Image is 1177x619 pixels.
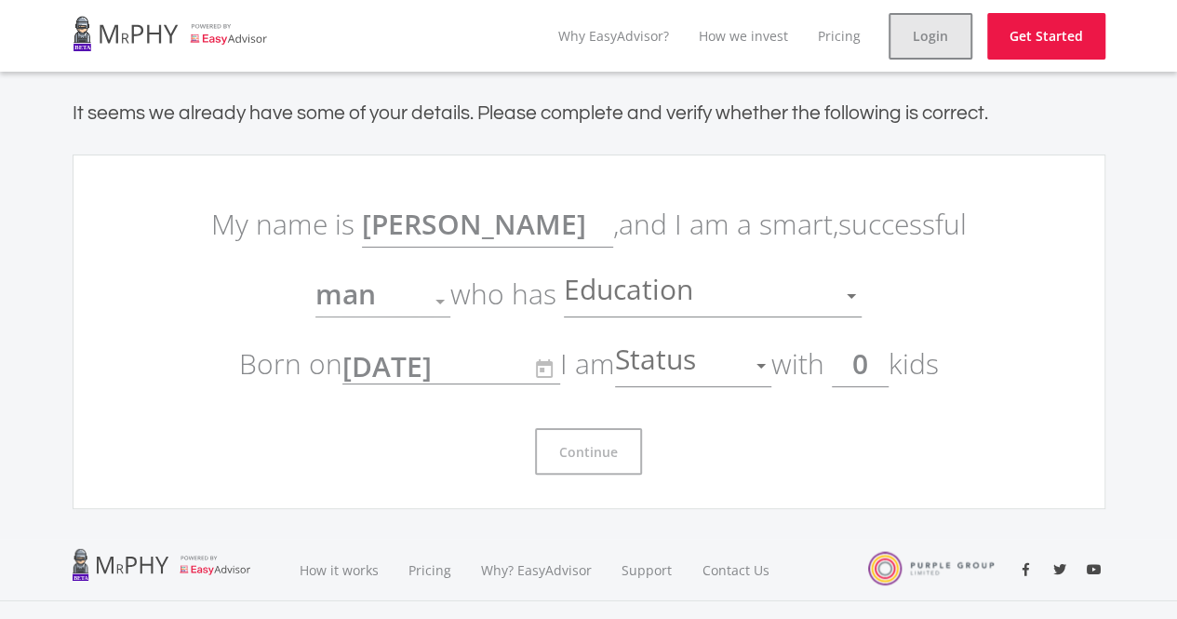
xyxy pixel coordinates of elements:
h4: It seems we already have some of your details. Please complete and verify whether the following i... [73,101,1105,125]
span: Education [564,278,698,314]
a: Why? EasyAdvisor [466,539,607,601]
button: Open calendar [523,346,565,388]
span: s [926,344,939,383]
a: Pricing [394,539,466,601]
a: Why EasyAdvisor? [558,27,669,45]
a: How we invest [699,27,788,45]
input: Name [362,201,613,248]
a: Login [889,13,972,60]
a: Pricing [818,27,861,45]
a: How it works [285,539,394,601]
a: Contact Us [688,539,786,601]
button: Continue [535,428,642,475]
span: Status [615,348,701,384]
input: # [832,341,889,387]
a: Support [607,539,688,601]
span: man [315,275,376,313]
p: My name is , and I am a smart, successful who has Born on I am with kid [198,189,980,398]
a: Get Started [987,13,1105,60]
